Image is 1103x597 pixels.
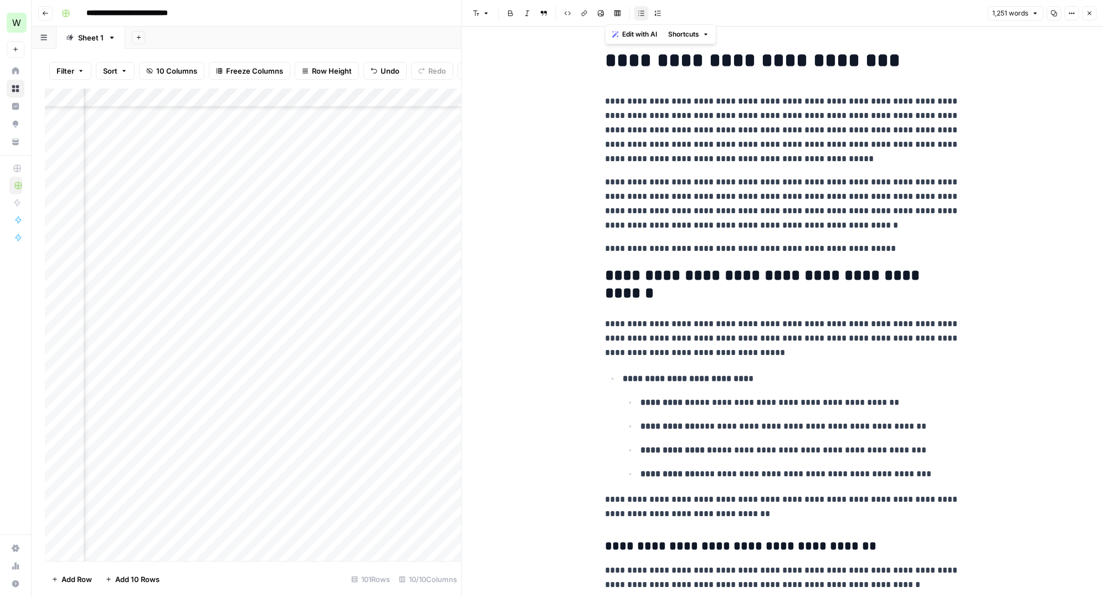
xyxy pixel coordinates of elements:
span: Filter [57,65,74,76]
a: Your Data [7,133,24,151]
a: Opportunities [7,115,24,133]
a: Usage [7,557,24,575]
span: W [12,16,21,29]
span: Add 10 Rows [115,574,160,585]
a: Settings [7,539,24,557]
button: Workspace: Workspace1 [7,9,24,37]
button: 1,251 words [987,6,1043,20]
span: 1,251 words [992,8,1028,18]
button: Edit with AI [608,27,661,42]
button: Undo [363,62,407,80]
div: 101 Rows [347,570,394,588]
button: Redo [411,62,453,80]
div: 10/10 Columns [394,570,461,588]
span: Sort [103,65,117,76]
span: Undo [381,65,399,76]
button: 10 Columns [139,62,204,80]
button: Help + Support [7,575,24,593]
button: Row Height [295,62,359,80]
button: Add Row [45,570,99,588]
span: 10 Columns [156,65,197,76]
a: Insights [7,97,24,115]
button: Add 10 Rows [99,570,166,588]
a: Home [7,62,24,80]
button: Shortcuts [664,27,714,42]
a: Browse [7,80,24,97]
span: Add Row [61,574,92,585]
div: Sheet 1 [78,32,104,43]
span: Redo [428,65,446,76]
span: Freeze Columns [226,65,283,76]
span: Shortcuts [668,29,699,39]
button: Sort [96,62,135,80]
span: Edit with AI [622,29,657,39]
span: Row Height [312,65,352,76]
button: Freeze Columns [209,62,290,80]
a: Sheet 1 [57,27,125,49]
button: Filter [49,62,91,80]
